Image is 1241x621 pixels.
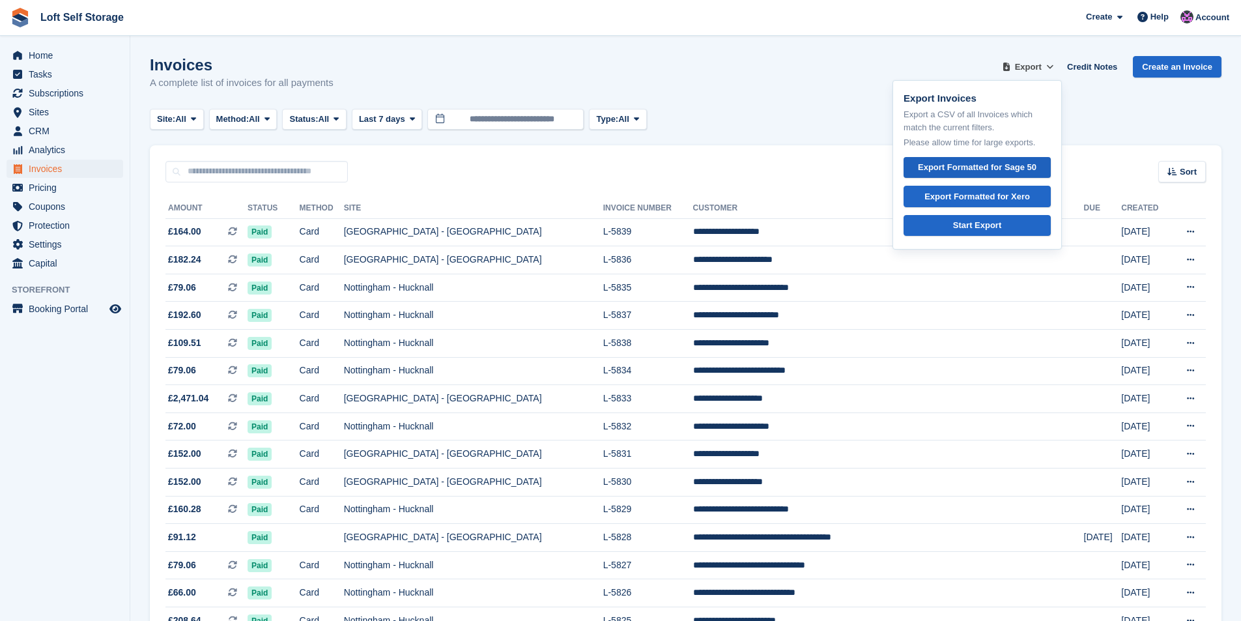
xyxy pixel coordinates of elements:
[7,197,123,216] a: menu
[603,496,693,524] td: L-5829
[248,448,272,461] span: Paid
[1086,10,1112,23] span: Create
[344,551,603,579] td: Nottingham - Hucknall
[29,216,107,235] span: Protection
[344,496,603,524] td: Nottingham - Hucknall
[248,586,272,599] span: Paid
[344,469,603,497] td: [GEOGRAPHIC_DATA] - [GEOGRAPHIC_DATA]
[12,283,130,296] span: Storefront
[1121,524,1170,552] td: [DATE]
[300,302,344,330] td: Card
[344,385,603,413] td: [GEOGRAPHIC_DATA] - [GEOGRAPHIC_DATA]
[603,302,693,330] td: L-5837
[904,91,1051,106] p: Export Invoices
[300,440,344,469] td: Card
[603,412,693,440] td: L-5832
[29,160,107,178] span: Invoices
[1121,198,1170,219] th: Created
[596,113,618,126] span: Type:
[168,475,201,489] span: £152.00
[300,496,344,524] td: Card
[7,300,123,318] a: menu
[344,412,603,440] td: Nottingham - Hucknall
[603,579,693,607] td: L-5826
[344,357,603,385] td: Nottingham - Hucknall
[344,198,603,219] th: Site
[603,440,693,469] td: L-5831
[300,579,344,607] td: Card
[168,364,196,377] span: £79.06
[29,300,107,318] span: Booking Portal
[7,254,123,272] a: menu
[168,281,196,295] span: £79.06
[300,412,344,440] td: Card
[35,7,129,28] a: Loft Self Storage
[209,109,278,130] button: Method: All
[319,113,330,126] span: All
[953,219,1001,232] div: Start Export
[603,357,693,385] td: L-5834
[1121,440,1170,469] td: [DATE]
[603,330,693,358] td: L-5838
[344,218,603,246] td: [GEOGRAPHIC_DATA] - [GEOGRAPHIC_DATA]
[1121,218,1170,246] td: [DATE]
[618,113,629,126] span: All
[7,46,123,65] a: menu
[344,330,603,358] td: Nottingham - Hucknall
[904,108,1051,134] p: Export a CSV of all Invoices which match the current filters.
[1121,412,1170,440] td: [DATE]
[603,274,693,302] td: L-5835
[1084,198,1122,219] th: Due
[999,56,1057,78] button: Export
[248,420,272,433] span: Paid
[29,46,107,65] span: Home
[7,65,123,83] a: menu
[168,308,201,322] span: £192.60
[300,274,344,302] td: Card
[359,113,405,126] span: Last 7 days
[1121,551,1170,579] td: [DATE]
[1150,10,1169,23] span: Help
[248,198,299,219] th: Status
[1195,11,1229,24] span: Account
[904,186,1051,207] a: Export Formatted for Xero
[248,225,272,238] span: Paid
[289,113,318,126] span: Status:
[1121,357,1170,385] td: [DATE]
[165,198,248,219] th: Amount
[248,364,272,377] span: Paid
[904,215,1051,237] a: Start Export
[29,235,107,253] span: Settings
[216,113,250,126] span: Method:
[1180,10,1193,23] img: Amy Wright
[300,385,344,413] td: Card
[693,198,1084,219] th: Customer
[603,551,693,579] td: L-5827
[7,160,123,178] a: menu
[248,253,272,267] span: Paid
[344,274,603,302] td: Nottingham - Hucknall
[918,161,1036,174] div: Export Formatted for Sage 50
[248,559,272,572] span: Paid
[168,502,201,516] span: £160.28
[603,524,693,552] td: L-5828
[603,246,693,274] td: L-5836
[29,254,107,272] span: Capital
[248,503,272,516] span: Paid
[248,392,272,405] span: Paid
[7,179,123,197] a: menu
[1121,496,1170,524] td: [DATE]
[150,109,204,130] button: Site: All
[904,136,1051,149] p: Please allow time for large exports.
[10,8,30,27] img: stora-icon-8386f47178a22dfd0bd8f6a31ec36ba5ce8667c1dd55bd0f319d3a0aa187defe.svg
[168,558,196,572] span: £79.06
[1121,385,1170,413] td: [DATE]
[7,216,123,235] a: menu
[1015,61,1042,74] span: Export
[904,157,1051,179] a: Export Formatted for Sage 50
[300,357,344,385] td: Card
[168,225,201,238] span: £164.00
[344,302,603,330] td: Nottingham - Hucknall
[248,282,272,295] span: Paid
[29,197,107,216] span: Coupons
